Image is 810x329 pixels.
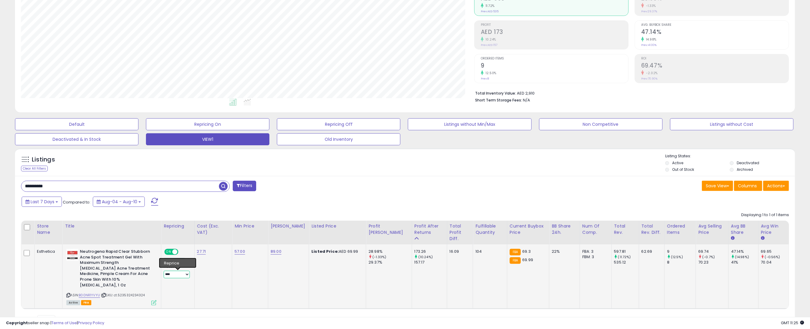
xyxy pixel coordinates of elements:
[641,23,789,27] span: Avg. Buybox Share
[418,255,433,259] small: (10.24%)
[641,10,657,13] small: Prev: 29.37%
[6,320,104,326] div: seller snap | |
[510,257,521,264] small: FBA
[311,249,339,254] b: Listed Price:
[475,91,516,96] b: Total Inventory Value:
[670,118,793,130] button: Listings without Cost
[197,223,230,236] div: Cost (Exc. VAT)
[484,37,496,42] small: 10.24%
[450,249,469,254] div: 16.09
[510,223,547,236] div: Current Buybox Price
[761,260,789,265] div: 70.04
[667,260,696,265] div: 8
[641,43,657,47] small: Prev: 41.00%
[614,260,639,265] div: 535.12
[761,236,765,241] small: Avg Win Price.
[582,249,607,254] div: FBA: 3
[698,249,728,254] div: 69.74
[667,223,693,236] div: Ordered Items
[642,249,660,254] div: 62.69
[741,212,789,218] div: Displaying 1 to 1 of 1 items
[66,249,156,305] div: ASIN:
[618,255,631,259] small: (11.72%)
[552,223,577,236] div: BB Share 24h.
[481,57,628,60] span: Ordered Items
[672,167,694,172] label: Out of Stock
[481,23,628,27] span: Profit
[510,249,521,255] small: FBA
[667,249,696,254] div: 9
[311,249,361,254] div: AED 69.99
[539,118,663,130] button: Non Competitive
[641,29,789,37] h2: 47.14%
[761,249,789,254] div: 69.65
[146,118,269,130] button: Repricing On
[31,199,54,205] span: Last 7 Days
[671,255,683,259] small: (12.5%)
[369,223,409,236] div: Profit [PERSON_NAME]
[63,199,90,205] span: Compared to:
[78,320,104,326] a: Privacy Policy
[233,181,256,191] button: Filters
[235,249,245,255] a: 57.00
[731,249,758,254] div: 47.14%
[475,89,784,96] li: AED 2,910
[738,183,757,189] span: Columns
[164,258,185,264] div: Amazon AI
[80,249,153,289] b: Neutrogena Rapid Clear Stubborn Acne Spot Treatment Gel With Maximum Strength [MEDICAL_DATA] Acne...
[484,71,496,75] small: 12.50%
[37,223,60,236] div: Store Name
[81,300,91,305] span: FBA
[698,223,726,236] div: Avg Selling Price
[641,57,789,60] span: ROI
[522,257,533,263] span: 69.99
[481,29,628,37] h2: AED 173
[93,197,145,207] button: Aug-04 - Aug-10
[66,300,80,305] span: All listings currently available for purchase on Amazon
[761,223,786,236] div: Avg Win Price
[277,133,400,145] button: Old Inventory
[271,223,306,229] div: [PERSON_NAME]
[51,320,77,326] a: Terms of Use
[21,166,48,171] div: Clear All Filters
[735,255,749,259] small: (14.98%)
[475,249,502,254] div: 104
[369,249,411,254] div: 28.98%
[15,133,138,145] button: Deactivated & In Stock
[65,223,159,229] div: Title
[614,223,636,236] div: Total Rev.
[781,320,804,326] span: 2025-08-18 11:25 GMT
[475,98,522,103] b: Short Term Storage Fees:
[552,249,575,254] div: 22%
[523,97,530,103] span: N/A
[522,249,531,254] span: 69.3
[450,223,471,242] div: Total Profit Diff.
[737,160,759,165] label: Deactivated
[644,37,657,42] small: 14.98%
[698,260,728,265] div: 70.23
[197,249,206,255] a: 27.71
[665,153,795,159] p: Listing States:
[481,77,489,80] small: Prev: 8
[164,265,190,278] div: Preset:
[414,260,447,265] div: 157.17
[102,199,137,205] span: Aug-04 - Aug-10
[763,181,789,191] button: Actions
[582,254,607,260] div: FBM: 3
[614,249,639,254] div: 597.81
[765,255,780,259] small: (-0.56%)
[277,118,400,130] button: Repricing Off
[737,167,753,172] label: Archived
[734,181,762,191] button: Columns
[271,249,281,255] a: 89.00
[481,10,499,13] small: Prev: AED 535
[642,223,662,236] div: Total Rev. Diff.
[79,293,100,298] a: B00NR1YVYU
[481,62,628,70] h2: 9
[484,4,495,8] small: 11.72%
[369,260,411,265] div: 29.37%
[235,223,265,229] div: Min Price
[644,4,656,8] small: -1.33%
[22,197,62,207] button: Last 7 Days
[311,223,363,229] div: Listed Price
